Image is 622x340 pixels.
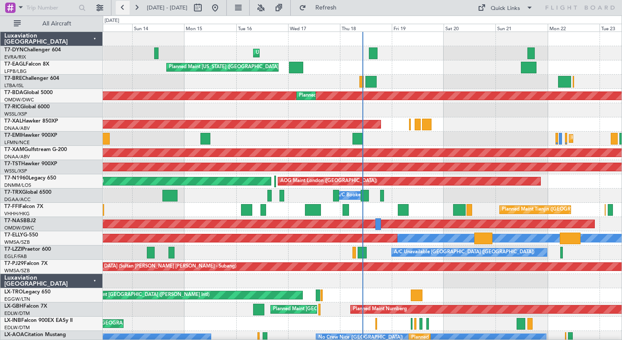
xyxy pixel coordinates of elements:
[4,90,53,95] a: T7-BDAGlobal 5000
[256,47,366,60] div: Unplanned Maint [GEOGRAPHIC_DATA] (Riga Intl)
[4,119,22,124] span: T7-XAL
[4,318,21,323] span: LX-INB
[4,82,24,89] a: LTBA/ISL
[4,261,24,266] span: T7-PJ29
[392,24,444,31] div: Fri 19
[548,24,600,31] div: Mon 22
[236,24,288,31] div: Tue 16
[4,176,29,181] span: T7-N1960
[4,104,50,110] a: T7-RICGlobal 6000
[473,1,537,15] button: Quick Links
[273,303,409,316] div: Planned Maint [GEOGRAPHIC_DATA] ([GEOGRAPHIC_DATA])
[4,47,24,53] span: T7-DYN
[4,233,38,238] a: T7-ELLYG-550
[26,1,76,14] input: Trip Number
[4,104,20,110] span: T7-RIC
[147,4,187,12] span: [DATE] - [DATE]
[495,24,547,31] div: Sun 21
[4,218,23,224] span: T7-NAS
[4,76,59,81] a: T7-BREChallenger 604
[4,239,30,246] a: WMSA/SZB
[340,24,392,31] div: Thu 18
[22,21,91,27] span: All Aircraft
[4,97,34,103] a: OMDW/DWC
[4,290,23,295] span: LX-TRO
[4,304,47,309] a: LX-GBHFalcon 7X
[4,196,31,203] a: DGAA/ACC
[4,168,27,174] a: WSSL/XSP
[4,154,30,160] a: DNAA/ABV
[4,119,58,124] a: T7-XALHawker 850XP
[4,211,30,217] a: VHHH/HKG
[105,17,119,25] div: [DATE]
[4,247,51,252] a: T7-LZZIPraetor 600
[4,125,30,132] a: DNAA/ABV
[4,324,30,331] a: EDLW/DTM
[184,24,236,31] div: Mon 15
[35,260,236,273] div: Planned Maint [GEOGRAPHIC_DATA] (Sultan [PERSON_NAME] [PERSON_NAME] - Subang)
[4,204,43,209] a: T7-FFIFalcon 7X
[4,204,19,209] span: T7-FFI
[4,139,30,146] a: LFMN/NCE
[4,261,48,266] a: T7-PJ29Falcon 7X
[4,253,27,260] a: EGLF/FAB
[169,61,280,74] div: Planned Maint [US_STATE] ([GEOGRAPHIC_DATA])
[4,147,67,152] a: T7-XAMGulfstream G-200
[4,218,36,224] a: T7-NASBBJ2
[4,147,24,152] span: T7-XAM
[4,76,22,81] span: T7-BRE
[4,247,22,252] span: T7-LZZI
[4,176,56,181] a: T7-N1960Legacy 650
[336,189,364,202] div: A/C Booked
[4,304,23,309] span: LX-GBH
[4,190,22,195] span: T7-TRX
[4,161,57,167] a: T7-TSTHawker 900XP
[308,5,344,11] span: Refresh
[4,318,73,323] a: LX-INBFalcon 900EX EASy II
[70,289,209,302] div: Unplanned Maint [GEOGRAPHIC_DATA] ([PERSON_NAME] Intl)
[4,90,23,95] span: T7-BDA
[4,54,26,60] a: EVRA/RIX
[4,161,21,167] span: T7-TST
[299,89,384,102] div: Planned Maint Dubai (Al Maktoum Intl)
[4,133,57,138] a: T7-EMIHawker 900XP
[4,62,49,67] a: T7-EAGLFalcon 8X
[4,296,30,302] a: EGGW/LTN
[80,24,132,31] div: Sat 13
[491,4,520,13] div: Quick Links
[353,303,407,316] div: Planned Maint Nurnberg
[394,246,534,259] div: A/C Unavailable [GEOGRAPHIC_DATA] ([GEOGRAPHIC_DATA])
[4,182,31,189] a: DNMM/LOS
[10,17,94,31] button: All Aircraft
[280,175,377,188] div: AOG Maint London ([GEOGRAPHIC_DATA])
[4,290,51,295] a: LX-TROLegacy 650
[4,47,61,53] a: T7-DYNChallenger 604
[4,233,23,238] span: T7-ELLY
[4,62,25,67] span: T7-EAGL
[4,268,30,274] a: WMSA/SZB
[4,111,27,117] a: WSSL/XSP
[444,24,495,31] div: Sat 20
[295,1,347,15] button: Refresh
[4,332,24,337] span: LX-AOA
[4,190,51,195] a: T7-TRXGlobal 6500
[288,24,340,31] div: Wed 17
[4,310,30,317] a: EDLW/DTM
[4,225,34,231] a: OMDW/DWC
[4,332,66,337] a: LX-AOACitation Mustang
[502,203,603,216] div: Planned Maint Tianjin ([GEOGRAPHIC_DATA])
[4,133,21,138] span: T7-EMI
[132,24,184,31] div: Sun 14
[4,68,27,75] a: LFPB/LBG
